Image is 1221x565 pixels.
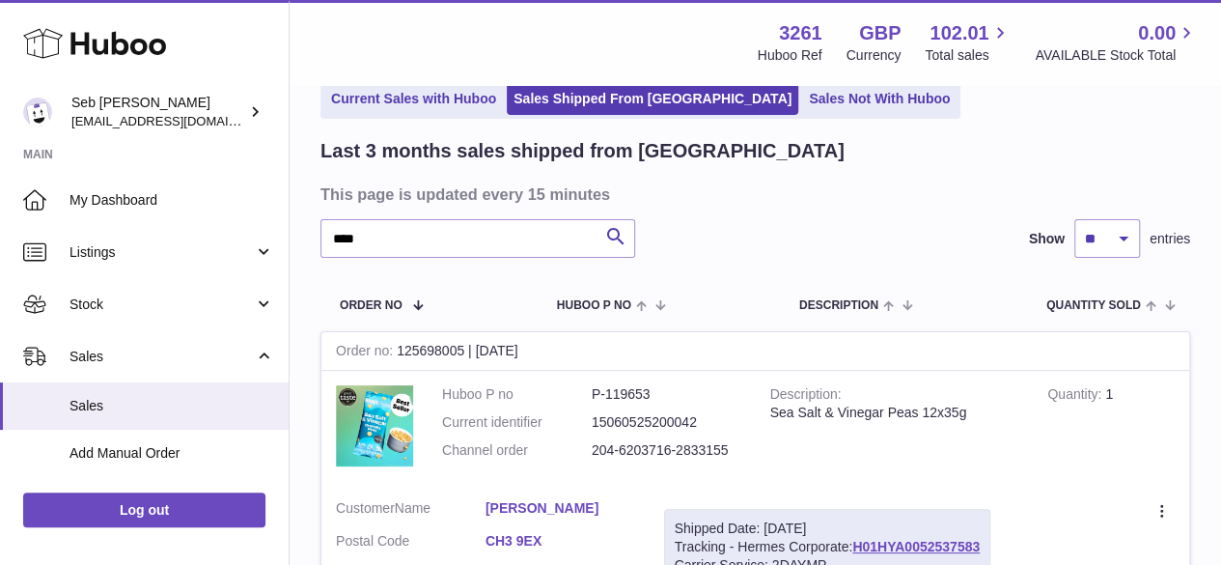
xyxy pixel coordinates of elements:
dt: Current identifier [442,413,592,432]
span: Customer [336,500,395,516]
a: [PERSON_NAME] [486,499,635,518]
a: CH3 9EX [486,532,635,551]
strong: Order no [336,343,397,363]
div: Shipped Date: [DATE] [675,520,980,538]
span: Sales [69,397,274,415]
dt: Huboo P no [442,385,592,404]
span: 102.01 [930,20,988,46]
span: Stock [69,296,254,314]
img: internalAdmin-3261@internal.huboo.com [23,98,52,127]
dd: 204-6203716-2833155 [592,441,741,460]
div: Currency [846,46,902,65]
span: My Dashboard [69,191,274,210]
div: Sea Salt & Vinegar Peas 12x35g [770,404,1019,422]
span: entries [1150,230,1190,248]
a: Sales Shipped From [GEOGRAPHIC_DATA] [507,83,798,115]
span: [EMAIL_ADDRESS][DOMAIN_NAME] [71,113,284,128]
span: Add Manual Order [69,444,274,463]
div: Seb [PERSON_NAME] [71,94,245,130]
a: Sales Not With Huboo [802,83,957,115]
span: Sales [69,348,254,366]
dt: Name [336,499,486,523]
span: AVAILABLE Stock Total [1035,46,1198,65]
strong: GBP [859,20,901,46]
span: Quantity Sold [1046,299,1141,312]
a: 102.01 Total sales [925,20,1011,65]
dt: Channel order [442,441,592,460]
label: Show [1029,230,1065,248]
dd: P-119653 [592,385,741,404]
dd: 15060525200042 [592,413,741,432]
span: 0.00 [1138,20,1176,46]
h3: This page is updated every 15 minutes [320,184,1185,205]
div: 125698005 | [DATE] [321,332,1189,371]
strong: Description [770,386,842,407]
h2: Last 3 months sales shipped from [GEOGRAPHIC_DATA] [320,138,845,164]
span: Total sales [925,46,1011,65]
span: Description [799,299,878,312]
a: H01HYA0052537583 [852,539,980,554]
strong: Quantity [1047,386,1105,407]
div: Huboo Ref [758,46,822,65]
img: 32611658329628.jpg [336,385,413,466]
span: Huboo P no [557,299,631,312]
strong: 3261 [779,20,822,46]
a: Current Sales with Huboo [324,83,503,115]
span: Listings [69,243,254,262]
a: 0.00 AVAILABLE Stock Total [1035,20,1198,65]
a: Log out [23,493,265,527]
dt: Postal Code [336,532,486,555]
span: Order No [340,299,402,312]
td: 1 [1033,371,1189,485]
